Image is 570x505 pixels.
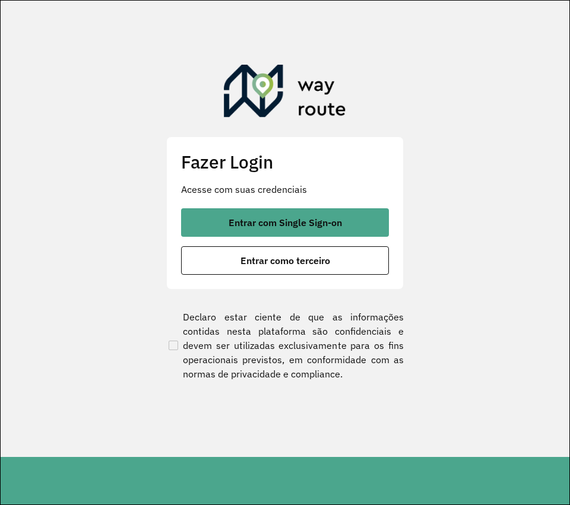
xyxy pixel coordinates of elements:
[181,208,389,237] button: button
[224,65,346,122] img: Roteirizador AmbevTech
[181,246,389,275] button: button
[181,182,389,196] p: Acesse com suas credenciais
[240,256,330,265] span: Entrar como terceiro
[229,218,342,227] span: Entrar com Single Sign-on
[181,151,389,173] h2: Fazer Login
[166,310,404,381] label: Declaro estar ciente de que as informações contidas nesta plataforma são confidenciais e devem se...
